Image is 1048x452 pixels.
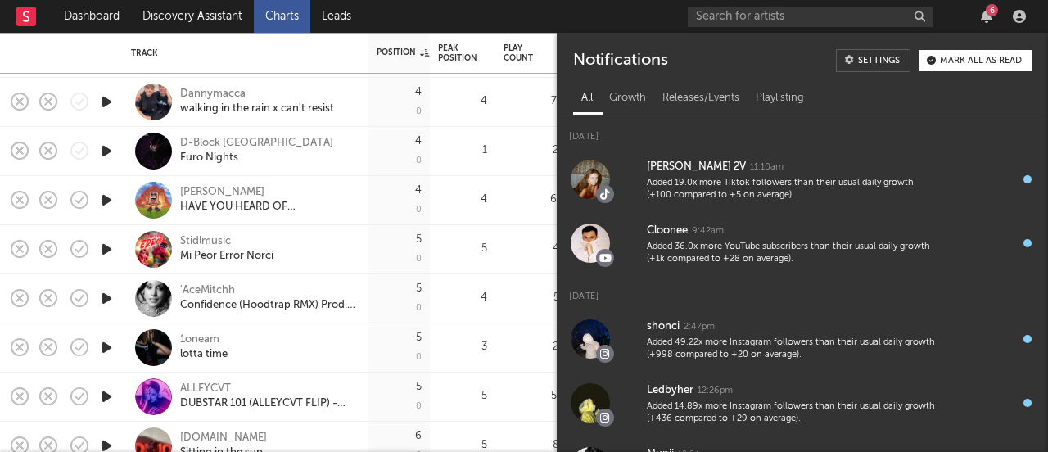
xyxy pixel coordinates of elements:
div: 459k [504,239,577,259]
div: Notifications [573,49,667,72]
div: HAVE YOU HEARD OF [PERSON_NAME]??? [180,200,356,215]
div: [DATE] [557,275,1048,307]
div: 208k [504,337,577,357]
div: 5 [416,332,422,343]
a: ALLEYCVTDUBSTAR 101 (ALLEYCVT FLIP) - [[PERSON_NAME] - Rockstar 101] [180,382,356,411]
div: Ledbyher [647,381,693,400]
div: 5 [438,239,487,259]
div: 538k [504,288,577,308]
div: Playlisting [748,84,812,112]
div: 78.3k [504,92,577,111]
div: 6 [415,431,422,441]
div: Settings [858,56,900,66]
div: 0 [416,156,422,165]
div: 12:26pm [698,385,733,397]
input: Search for artists [688,7,933,27]
div: 3 [438,337,487,357]
div: Growth [601,84,654,112]
a: Ledbyher12:26pmAdded 14.89x more Instagram followers than their usual daily growth (+436 compared... [557,371,1048,435]
a: [PERSON_NAME]HAVE YOU HEARD OF [PERSON_NAME]??? [180,185,356,215]
div: Added 14.89x more Instagram followers than their usual daily growth (+436 compared to +29 on aver... [647,400,935,426]
div: 0 [416,255,422,264]
div: lotta time [180,347,228,362]
div: [DATE] [557,115,1048,147]
div: D-Block [GEOGRAPHIC_DATA] [180,136,333,151]
div: 4 [415,87,422,97]
div: 0 [416,304,422,313]
div: Peak Position [438,43,477,63]
div: Track [131,48,352,58]
div: Mi Peor Error Norci [180,249,273,264]
div: Added 19.0x more Tiktok followers than their usual daily growth (+100 compared to +5 on average). [647,177,935,202]
div: DUBSTAR 101 (ALLEYCVT FLIP) - [[PERSON_NAME] - Rockstar 101] [180,396,356,411]
div: Added 36.0x more YouTube subscribers than their usual daily growth (+1k compared to +28 on average). [647,241,935,266]
a: StidlmusicMi Peor Error Norci [180,234,273,264]
div: 4 [438,288,487,308]
div: 5 [416,234,422,245]
div: walking in the rain x can't resist [180,102,334,116]
div: 0 [416,402,422,411]
div: Releases/Events [654,84,748,112]
div: 0 [416,206,422,215]
div: 1 [438,141,487,160]
div: 1oneam [180,332,228,347]
div: 9:42am [692,225,724,237]
div: 0 [416,353,422,362]
div: Dannymacca [180,87,246,102]
div: Euro Nights [180,151,238,165]
div: 4 [438,190,487,210]
div: 4 [415,185,422,196]
a: Cloonee9:42amAdded 36.0x more YouTube subscribers than their usual daily growth (+1k compared to ... [557,211,1048,275]
a: 'AceMitchhConfidence (Hoodtrap RMX) Prod. AceMitchh [180,283,356,313]
div: Play Count [504,43,553,63]
div: 11:10am [750,161,784,174]
div: Position [377,47,429,57]
div: 6 [986,4,998,16]
div: 0 [416,107,422,116]
div: 204k [504,141,577,160]
a: 1oneamlotta time [180,332,228,362]
a: [PERSON_NAME] 2V11:10amAdded 19.0x more Tiktok followers than their usual daily growth (+100 comp... [557,147,1048,211]
div: 68.3k [504,190,577,210]
div: 4 [415,136,422,147]
div: 5 [416,283,422,294]
a: Settings [836,49,910,72]
button: 6 [981,10,992,23]
div: Cloonee [647,221,688,241]
div: Confidence (Hoodtrap RMX) Prod. AceMitchh [180,298,356,313]
div: 2:47pm [684,321,715,333]
div: [DOMAIN_NAME] [180,431,356,445]
button: Mark all as read [919,50,1032,71]
div: All [573,84,601,112]
div: [PERSON_NAME] 2V [647,157,746,177]
div: Mark all as read [940,56,1022,66]
div: ALLEYCVT [180,382,356,396]
a: shonci2:47pmAdded 49.22x more Instagram followers than their usual daily growth (+998 compared to... [557,307,1048,371]
div: Added 49.22x more Instagram followers than their usual daily growth (+998 compared to +20 on aver... [647,337,935,362]
div: 5 [438,386,487,406]
div: [PERSON_NAME] [180,185,356,200]
div: 5 [416,382,422,392]
div: 4 [438,92,487,111]
div: shonci [647,317,680,337]
div: Stidlmusic [180,234,273,249]
div: 53.6k [504,386,577,406]
div: 'AceMitchh [180,283,356,298]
